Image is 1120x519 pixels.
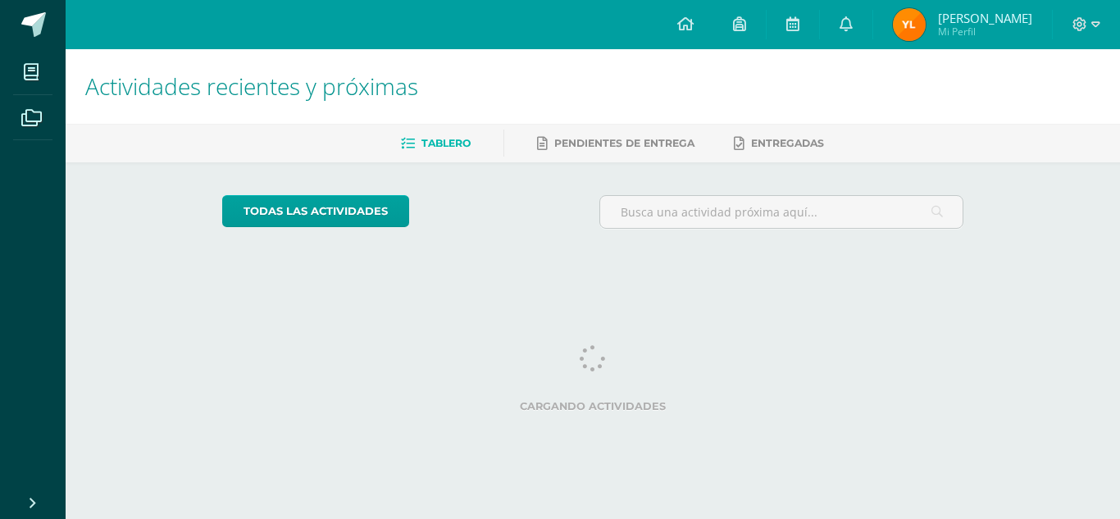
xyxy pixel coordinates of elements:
span: [PERSON_NAME] [938,10,1032,26]
span: Mi Perfil [938,25,1032,39]
span: Actividades recientes y próximas [85,71,418,102]
span: Pendientes de entrega [554,137,694,149]
a: Entregadas [734,130,824,157]
span: Entregadas [751,137,824,149]
a: Tablero [401,130,471,157]
label: Cargando actividades [222,400,964,412]
img: 5245e3bd8303b0d14c6bc93cd9269dd4.png [893,8,926,41]
a: todas las Actividades [222,195,409,227]
a: Pendientes de entrega [537,130,694,157]
span: Tablero [421,137,471,149]
input: Busca una actividad próxima aquí... [600,196,963,228]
